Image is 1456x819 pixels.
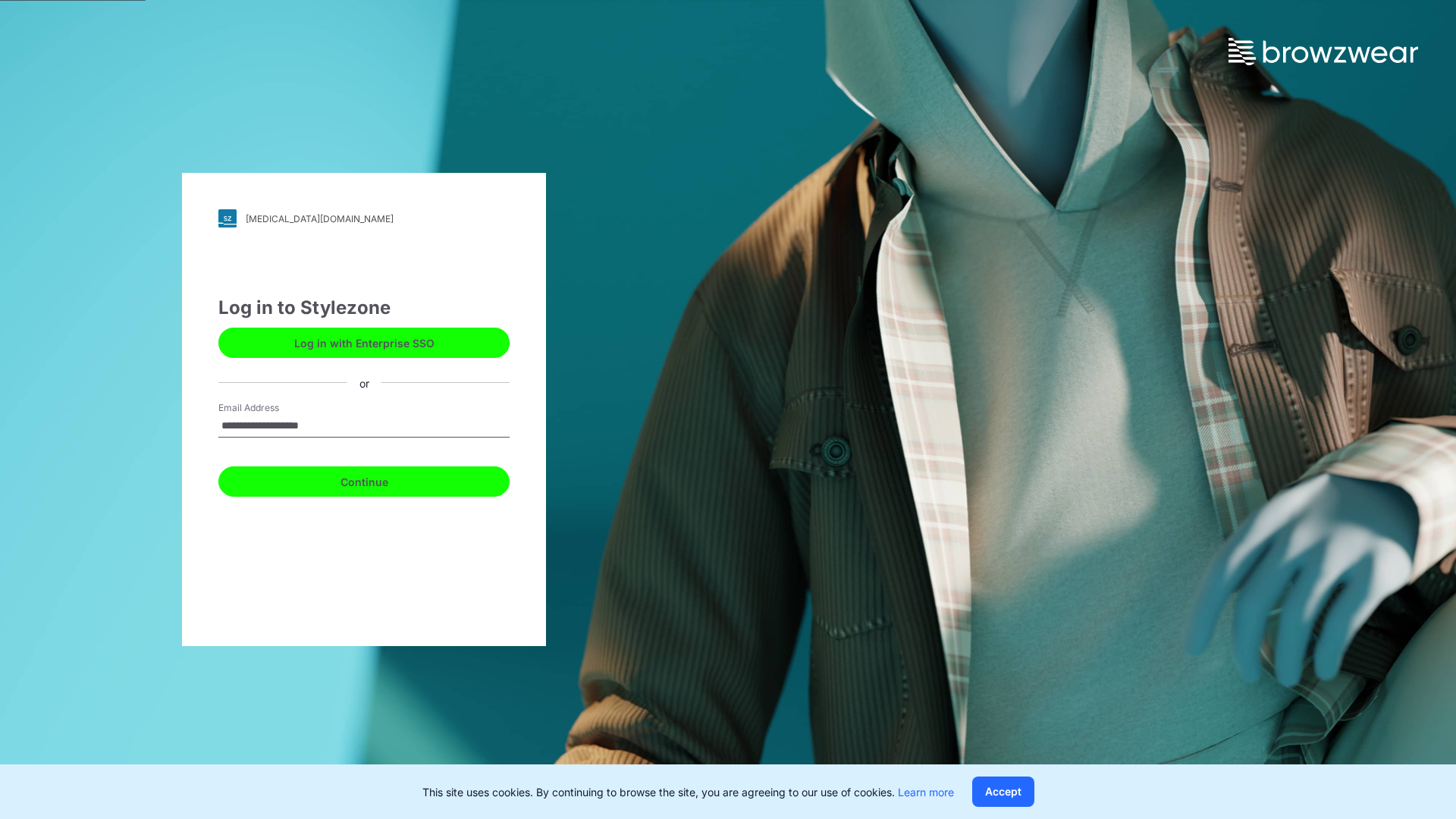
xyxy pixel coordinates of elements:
p: This site uses cookies. By continuing to browse the site, you are agreeing to our use of cookies. [422,784,954,800]
a: [MEDICAL_DATA][DOMAIN_NAME] [218,209,510,227]
img: browzwear-logo.73288ffb.svg [1228,38,1418,65]
img: svg+xml;base64,PHN2ZyB3aWR0aD0iMjgiIGhlaWdodD0iMjgiIHZpZXdCb3g9IjAgMCAyOCAyOCIgZmlsbD0ibm9uZSIgeG... [218,209,237,227]
label: Email Address [218,401,325,415]
div: or [347,375,381,391]
div: [MEDICAL_DATA][DOMAIN_NAME] [246,213,394,224]
button: Log in with Enterprise SSO [218,328,510,358]
a: Learn more [898,786,954,799]
button: Accept [972,777,1034,807]
button: Continue [218,466,510,497]
div: Log in to Stylezone [218,294,510,322]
